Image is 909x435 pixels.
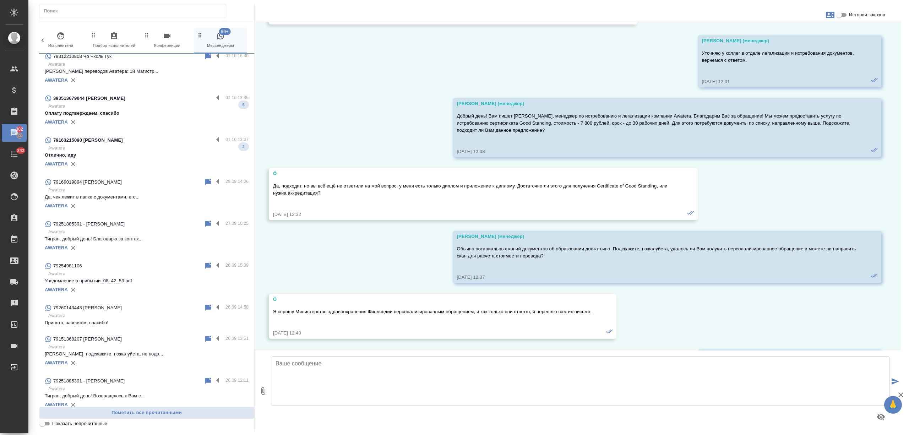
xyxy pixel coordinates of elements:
[204,52,212,61] div: Пометить непрочитанным
[53,95,125,102] p: 393513679044 [PERSON_NAME]
[45,203,68,208] a: AWATERA
[68,159,78,169] button: Удалить привязку
[45,119,68,125] a: AWATERA
[45,402,68,407] a: AWATERA
[45,245,68,250] a: AWATERA
[48,312,249,319] p: Awatera
[39,299,254,331] div: 79260143443 [PERSON_NAME]26.09 14:58AwateraПринято, заверяем, спасибо!
[68,399,78,410] button: Удалить привязку
[225,136,249,143] p: 01.10 13:07
[457,233,857,240] div: [PERSON_NAME] (менеджер)
[273,296,592,303] div: Ö
[39,331,254,373] div: 79151368207 [PERSON_NAME]26.09 13:51Awatera[PERSON_NAME], подскажите, пожалуйста, не подо...AWATERA
[53,262,82,270] p: 79254981106
[13,147,29,154] span: 242
[68,201,78,211] button: Удалить привязку
[2,124,27,142] a: 302
[48,228,249,235] p: Awatera
[68,243,78,253] button: Удалить привязку
[45,152,249,159] p: Отлично, иду
[45,68,249,75] p: [PERSON_NAME] переводов Аватера: 1й Магистр...
[48,103,249,110] p: Awatera
[37,32,85,49] span: Исполнители
[45,287,68,292] a: AWATERA
[204,304,212,312] div: Пометить непрочитанным
[45,277,249,284] p: Уведомление о прибытии_08_42_53.pdf
[48,186,249,194] p: Awatera
[457,148,857,155] div: [DATE] 12:08
[822,6,839,23] button: Заявки
[143,32,150,38] svg: Зажми и перетащи, чтобы поменять порядок вкладок
[53,179,122,186] p: 79169019894 [PERSON_NAME]
[273,170,673,177] div: Ö
[273,330,592,337] div: [DATE] 12:40
[204,335,212,343] div: Пометить непрочитанным
[39,90,254,132] div: 393513679044 [PERSON_NAME]01.10 13:45AwateraОплату подтверждаем, спасибо5AWATERA
[39,216,254,257] div: 79251885391 - [PERSON_NAME]27.09 10:25AwateraТигран, добрый день! Благодарю за контак...AWATERA
[68,284,78,295] button: Удалить привязку
[702,50,857,64] p: Уточняю у коллег в отделе легализации и истребования документов, вернемся с ответом.
[204,377,212,385] div: Пометить непрочитанным
[197,32,203,38] svg: Зажми и перетащи, чтобы поменять порядок вкладок
[45,110,249,117] p: Оплату подтверждаем, спасибо
[48,270,249,277] p: Awatera
[2,145,27,163] a: 242
[53,221,125,228] p: 79251885391 - [PERSON_NAME]
[44,6,226,16] input: Поиск
[457,100,857,107] div: [PERSON_NAME] (менеджер)
[197,32,244,49] span: Мессенджеры
[457,113,857,134] p: Добрый день! Вам пишет [PERSON_NAME], менеджер по истребованию и легализации компании Awatera. Бл...
[225,178,249,185] p: 29.09 14:26
[204,178,212,186] div: Пометить непрочитанным
[238,101,249,108] span: 5
[45,360,68,365] a: AWATERA
[872,408,889,425] button: Предпросмотр
[225,220,249,227] p: 27.09 10:25
[68,75,78,86] button: Удалить привязку
[225,335,249,342] p: 26.09 13:51
[48,145,249,152] p: Awatera
[53,53,111,60] p: 79312210808 Чо Чхоль Гук
[45,350,249,358] p: [PERSON_NAME], подскажите, пожалуйста, не подо...
[225,94,249,101] p: 01.10 13:45
[702,37,857,44] div: [PERSON_NAME] (менеджер)
[225,52,249,59] p: 01.10 16:40
[204,220,212,228] div: Пометить непрочитанным
[273,308,592,315] p: Я спрошу Министерство здравоохранения Финляндии персонализированным обращением, и как только они ...
[39,132,254,174] div: 79163215090 [PERSON_NAME]01.10 13:07AwateraОтлично, иду2AWATERA
[225,304,249,311] p: 26.09 14:58
[39,174,254,216] div: 79169019894 [PERSON_NAME]29.09 14:26AwateraДа, чек лежит в папке с документами, его...AWATERA
[45,161,68,167] a: AWATERA
[39,48,254,90] div: 79312210808 Чо Чхоль Гук01.10 16:40Awatera[PERSON_NAME] переводов Аватера: 1й Магистр...AWATERA
[12,126,28,133] span: 302
[39,257,254,299] div: 7925498110626.09 15:09AwateraУведомление о прибытии_08_42_53.pdfAWATERA
[53,336,122,343] p: 79151368207 [PERSON_NAME]
[45,392,249,399] p: Тигран, добрый день! Возвращаюсь к Вам с...
[45,319,249,326] p: Принято, заверяем, спасибо!
[884,396,902,414] button: 🙏
[702,78,857,85] div: [DATE] 12:01
[45,194,249,201] p: Да, чек лежит в папке с документами, его...
[90,32,138,49] span: Подбор исполнителей
[53,377,125,385] p: 79251885391 - [PERSON_NAME]
[143,32,191,49] span: Конференции
[273,211,673,218] div: [DATE] 12:32
[849,11,885,18] span: История заказов
[39,407,254,419] button: Пометить все прочитанными
[887,397,899,412] span: 🙏
[48,385,249,392] p: Awatera
[225,377,249,384] p: 26.09 12:11
[68,117,78,127] button: Удалить привязку
[219,28,230,35] span: 99+
[204,262,212,270] div: Пометить непрочитанным
[238,143,249,150] span: 2
[273,183,673,197] p: Да, подходит, но вы всё ещё не ответили на мой вопрос: у меня есть только диплом и приложение к д...
[90,32,97,38] svg: Зажми и перетащи, чтобы поменять порядок вкладок
[457,245,857,260] p: Обычно нотариальных копий документов об образовании достаточно. Подскажите, пожалуйста, удалось л...
[45,77,68,83] a: AWATERA
[45,235,249,243] p: Тигран, добрый день! Благодарю за контак...
[39,373,254,414] div: 79251885391 - [PERSON_NAME]26.09 12:11AwateraТигран, добрый день! Возвращаюсь к Вам с...AWATERA
[52,420,107,427] span: Показать непрочитанные
[68,358,78,368] button: Удалить привязку
[225,262,249,269] p: 26.09 15:09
